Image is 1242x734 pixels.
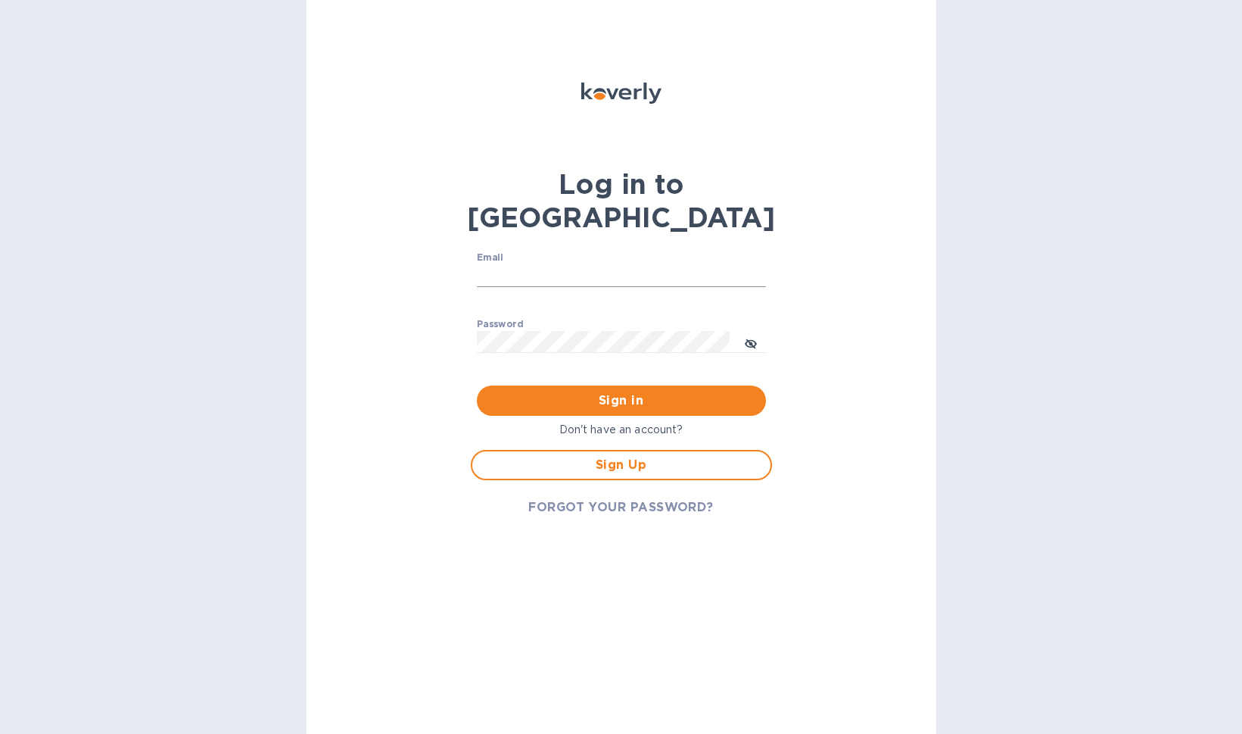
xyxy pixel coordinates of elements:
span: Sign in [489,392,754,410]
span: FORGOT YOUR PASSWORD? [528,498,714,517]
p: Don't have an account? [471,422,772,438]
b: Log in to [GEOGRAPHIC_DATA] [467,167,775,234]
img: Koverly [581,83,661,104]
span: Sign Up [484,456,758,474]
button: Sign Up [471,450,772,480]
button: toggle password visibility [736,327,766,358]
label: Password [477,320,523,329]
label: Email [477,253,503,262]
button: Sign in [477,386,766,416]
button: FORGOT YOUR PASSWORD? [516,492,726,523]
